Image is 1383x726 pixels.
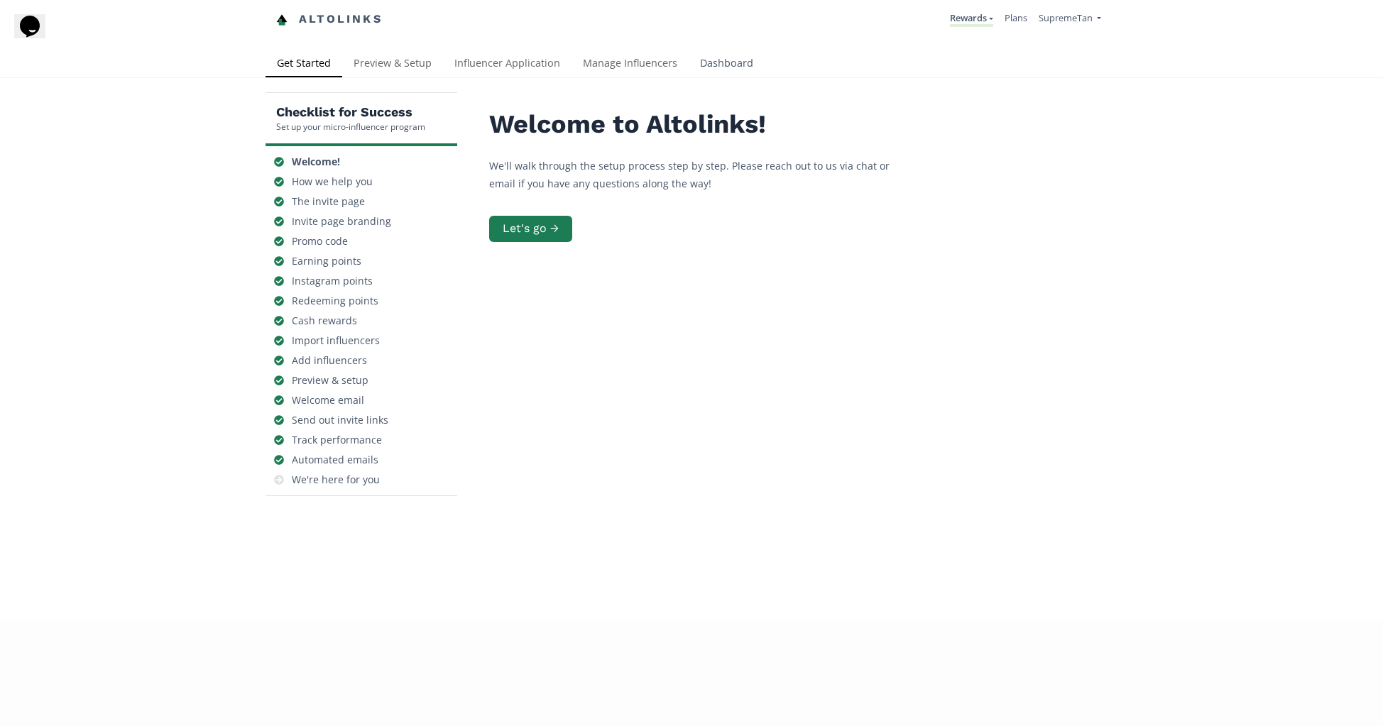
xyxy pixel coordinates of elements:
[689,50,765,79] a: Dashboard
[292,353,367,368] div: Add influencers
[342,50,443,79] a: Preview & Setup
[1039,11,1101,28] a: SupremeTan
[276,8,383,31] a: Altolinks
[292,194,365,209] div: The invite page
[292,334,380,348] div: Import influencers
[276,104,425,121] h5: Checklist for Success
[276,121,425,133] div: Set up your micro-influencer program
[292,473,380,487] div: We're here for you
[1039,11,1093,24] span: SupremeTan
[443,50,572,79] a: Influencer Application
[950,11,993,27] a: Rewards
[292,234,348,248] div: Promo code
[292,294,378,308] div: Redeeming points
[292,314,357,328] div: Cash rewards
[292,274,373,288] div: Instagram points
[292,175,373,189] div: How we help you
[292,433,382,447] div: Track performance
[14,14,60,57] iframe: chat widget
[266,50,342,79] a: Get Started
[572,50,689,79] a: Manage Influencers
[489,216,572,242] button: Let's go →
[276,14,288,26] img: favicon-32x32.png
[292,214,391,229] div: Invite page branding
[1005,11,1027,24] a: Plans
[489,157,915,192] p: We'll walk through the setup process step by step. Please reach out to us via chat or email if yo...
[292,254,361,268] div: Earning points
[489,110,915,139] h2: Welcome to Altolinks!
[292,453,378,467] div: Automated emails
[292,155,340,169] div: Welcome!
[292,373,368,387] div: Preview & setup
[292,413,388,427] div: Send out invite links
[292,393,364,407] div: Welcome email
